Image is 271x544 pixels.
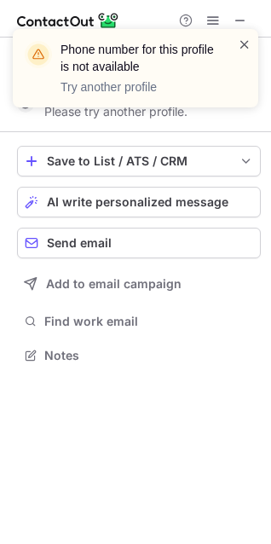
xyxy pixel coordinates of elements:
button: Send email [17,228,261,258]
header: Phone number for this profile is not available [61,41,217,75]
p: Try another profile [61,78,217,95]
span: Add to email campaign [46,277,182,291]
span: Notes [44,348,254,363]
button: Notes [17,344,261,367]
span: AI write personalized message [47,195,228,209]
span: Find work email [44,314,254,329]
img: warning [25,41,52,68]
button: AI write personalized message [17,187,261,217]
button: Find work email [17,310,261,333]
button: Add to email campaign [17,269,261,299]
button: save-profile-one-click [17,146,261,177]
span: Send email [47,236,112,250]
div: Save to List / ATS / CRM [47,154,231,168]
img: ContactOut v5.3.10 [17,10,119,31]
